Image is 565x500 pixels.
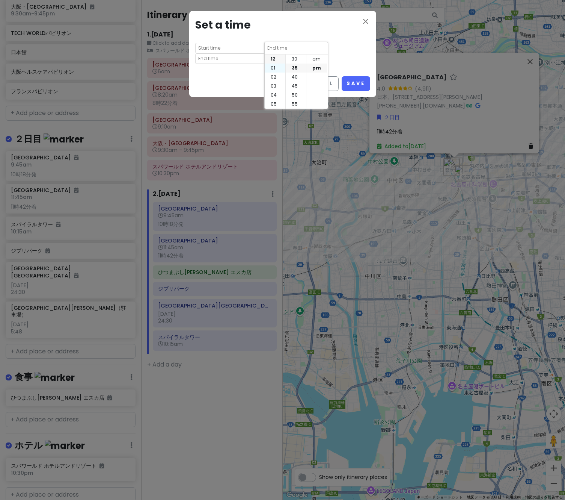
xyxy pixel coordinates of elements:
h3: Set a time [195,17,370,34]
input: End time [195,53,288,64]
input: End time [267,44,325,52]
div: - [189,11,376,70]
li: 05 [265,100,285,109]
button: Close [361,17,370,27]
li: 50 [286,91,306,100]
li: 30 [286,55,306,64]
li: 02 [265,73,285,82]
button: Save [342,76,370,91]
li: pm [306,64,327,73]
li: 40 [286,73,306,82]
li: 04 [265,91,285,100]
li: am [306,55,327,64]
li: 03 [265,82,285,91]
li: 01 [265,64,285,73]
i: close [361,17,370,26]
li: 55 [286,100,306,109]
li: 35 [286,64,306,73]
li: 45 [286,82,306,91]
input: Start time [195,43,288,53]
li: 12 [265,55,285,64]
